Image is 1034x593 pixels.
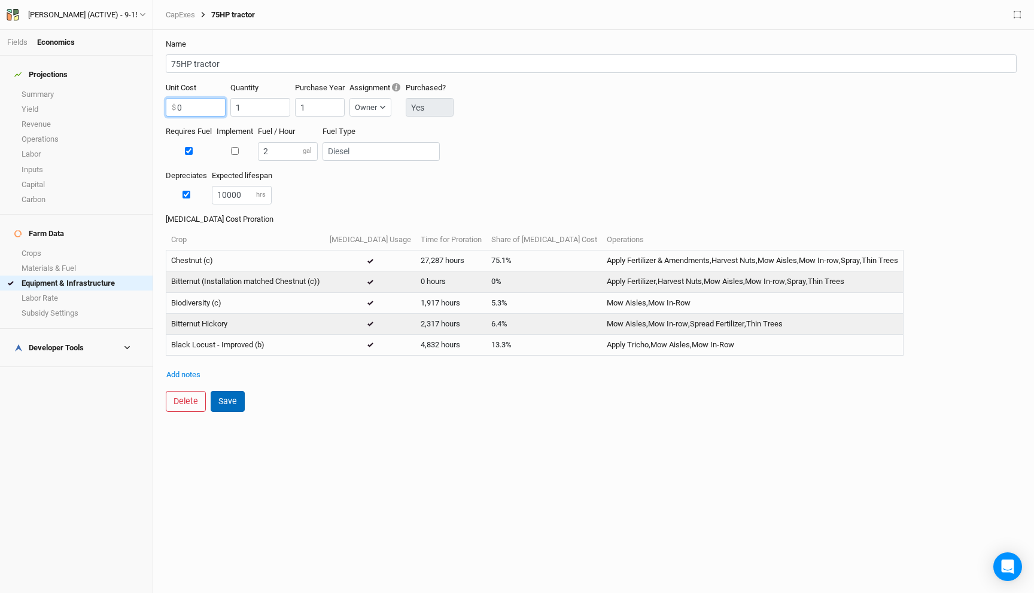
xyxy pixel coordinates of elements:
label: hrs [256,190,266,200]
span: , [690,340,692,349]
span: , [710,256,711,265]
a: Mow Aisles [607,298,646,308]
span: , [806,277,808,286]
a: Mow Aisles [607,319,646,329]
a: CapExes [166,10,195,20]
a: Chestnut (c) [171,255,213,266]
label: Depreciates [166,170,207,181]
h4: Developer Tools [7,336,145,360]
span: , [744,319,746,328]
label: Expected lifespan [212,170,272,181]
label: [MEDICAL_DATA] Cost Proration [166,214,1021,225]
td: 0% [486,271,602,292]
button: [PERSON_NAME] (ACTIVE) - 9-15 [6,8,147,22]
input: Diesel [323,142,440,161]
span: , [646,298,648,307]
label: gal [303,146,312,156]
a: Mow In-row [799,255,839,266]
th: [MEDICAL_DATA] Usage [325,230,416,250]
th: Share of [MEDICAL_DATA] Cost [486,230,602,250]
div: Economics [37,37,75,48]
div: Projections [14,70,68,80]
a: Mow In-Row [648,298,691,308]
span: , [860,256,862,265]
span: , [702,277,704,286]
a: Fields [7,38,28,47]
a: Thin Trees [746,319,783,329]
td: 2,317 hours [416,313,486,334]
span: , [756,256,758,265]
div: 75HP tractor [195,10,255,20]
a: Thin Trees [862,255,898,266]
a: Mow Aisles [758,255,797,266]
td: 4,832 hours [416,334,486,355]
a: Apply Tricho [607,340,649,350]
a: Bitternut (Installation matched Chestnut (c)) [171,276,320,287]
a: Spray [787,276,806,287]
label: Implement [217,126,253,137]
label: Fuel / Hour [258,126,295,137]
a: Black Locust - Improved (b) [171,340,264,350]
button: Add notes [166,368,201,381]
label: Requires Fuel [166,126,212,137]
a: Apply Fertilizer & Amendments [607,255,710,266]
a: Mow In-row [648,319,688,329]
th: Time for Proration [416,230,486,250]
a: Harvest Nuts [711,255,756,266]
span: , [656,277,658,286]
button: Owner [349,98,391,117]
div: Developer Tools [14,343,84,353]
a: Thin Trees [808,276,844,287]
label: $ [172,102,176,113]
a: Harvest Nuts [658,276,702,287]
div: Farm Data [14,229,64,239]
a: Apply Fertilizer [607,276,656,287]
a: Biodiversity (c) [171,298,221,308]
td: 13.3% [486,334,602,355]
a: Mow In-Row [692,340,734,350]
label: Assignment [349,82,401,93]
div: Owner [355,102,377,114]
th: Crop [166,230,326,250]
span: , [688,319,690,328]
label: Purchase Year [295,82,345,93]
span: , [797,256,799,265]
span: , [743,277,745,286]
div: Open Intercom Messenger [993,552,1022,581]
td: 75.1% [486,250,602,271]
span: , [839,256,841,265]
div: [PERSON_NAME] (ACTIVE) - 9-15 [28,9,139,21]
td: 6.4% [486,313,602,334]
label: Quantity [230,82,258,93]
a: Mow Aisles [650,340,690,350]
button: Delete [166,391,206,412]
a: Spread Fertilizer [690,319,744,329]
span: , [646,319,648,328]
button: Save [211,391,245,412]
label: Fuel Type [323,126,355,137]
a: Mow Aisles [704,276,743,287]
a: Bitternut Hickory [171,319,227,329]
span: , [649,340,650,349]
td: 27,287 hours [416,250,486,271]
a: Mow In-row [745,276,785,287]
label: Purchased? [406,82,446,93]
div: Tooltip anchor [391,82,402,93]
td: 0 hours [416,271,486,292]
td: 1,917 hours [416,292,486,313]
label: Name [166,39,186,50]
a: Spray [841,255,860,266]
td: 5.3% [486,292,602,313]
span: , [785,277,787,286]
label: Unit Cost [166,82,196,93]
th: Operations [602,230,904,250]
div: Warehime (ACTIVE) - 9-15 [28,9,139,21]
